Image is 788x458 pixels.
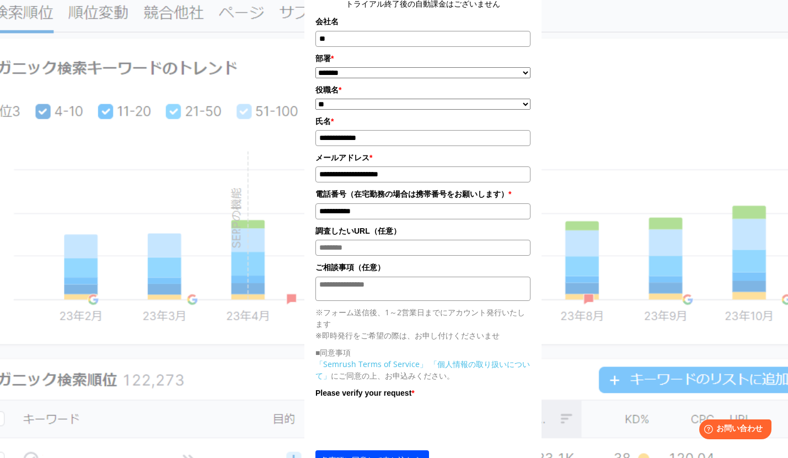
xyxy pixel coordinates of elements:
[315,188,530,200] label: 電話番号（在宅勤務の場合は携帯番号をお願いします）
[315,84,530,96] label: 役職名
[315,402,483,445] iframe: reCAPTCHA
[315,359,427,369] a: 「Semrush Terms of Service」
[315,347,530,358] p: ■同意事項
[315,387,530,399] label: Please verify your request
[315,358,530,381] p: にご同意の上、お申込みください。
[315,225,530,237] label: 調査したいURL（任意）
[315,359,530,381] a: 「個人情報の取り扱いについて」
[315,261,530,273] label: ご相談事項（任意）
[315,306,530,341] p: ※フォーム送信後、1～2営業日までにアカウント発行いたします ※即時発行をご希望の際は、お申し付けくださいませ
[315,115,530,127] label: 氏名
[315,15,530,28] label: 会社名
[315,52,530,64] label: 部署
[690,415,776,446] iframe: Help widget launcher
[315,152,530,164] label: メールアドレス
